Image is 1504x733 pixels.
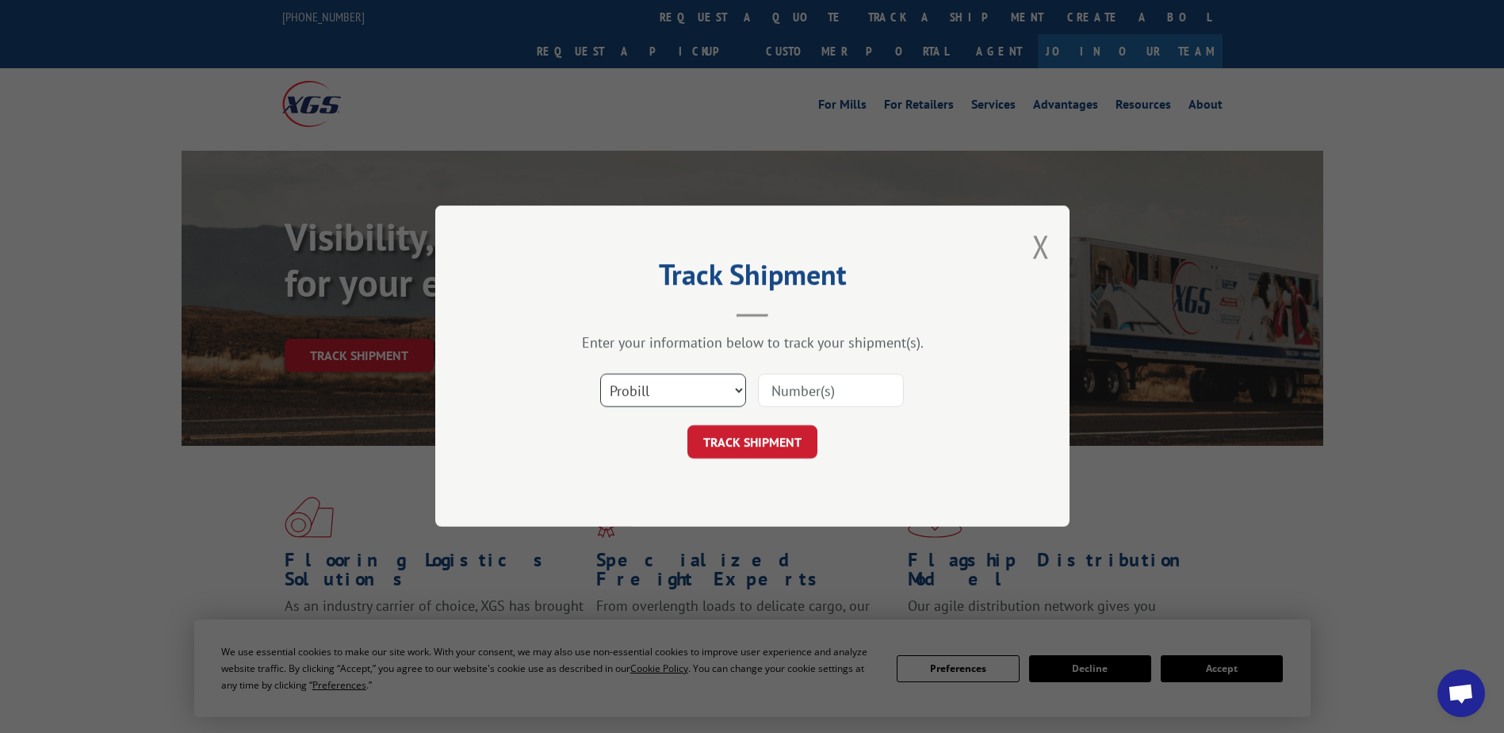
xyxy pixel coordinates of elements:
input: Number(s) [758,374,904,408]
div: Open chat [1437,670,1485,717]
button: TRACK SHIPMENT [687,426,817,459]
button: Close modal [1032,225,1050,267]
div: Enter your information below to track your shipment(s). [515,334,990,352]
h2: Track Shipment [515,263,990,294]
